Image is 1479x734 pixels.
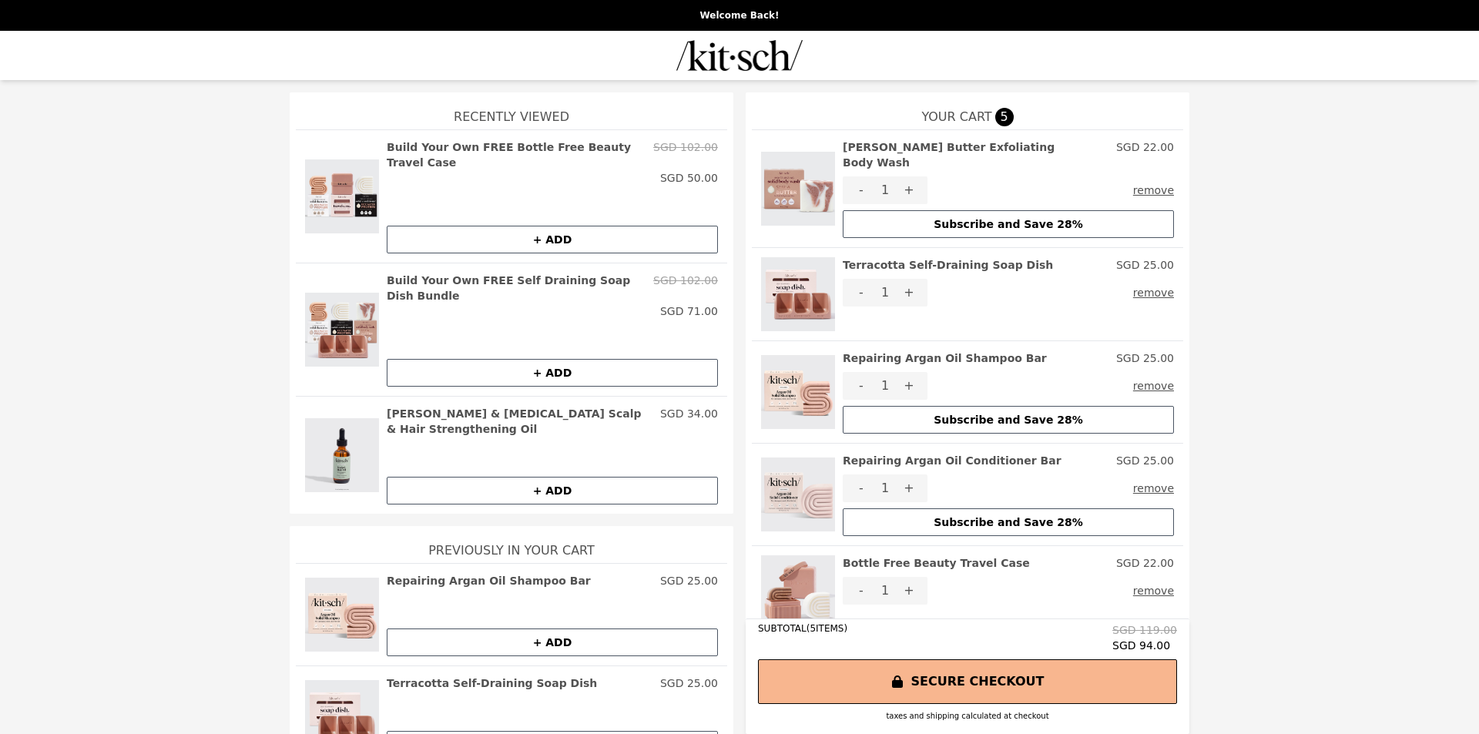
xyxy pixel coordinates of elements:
img: Build Your Own FREE Bottle Free Beauty Travel Case [305,139,379,253]
h2: [PERSON_NAME] & [MEDICAL_DATA] Scalp & Hair Strengthening Oil [387,406,654,437]
p: Welcome Back! [9,9,1470,22]
button: + [890,279,927,307]
button: - [843,474,880,502]
button: - [843,176,880,204]
div: 1 [880,577,890,605]
button: remove [1133,176,1174,204]
img: Terracotta Self-Draining Soap Dish [761,257,835,331]
p: SGD 102.00 [653,273,718,303]
img: Bottle Free Beauty Travel Case [761,555,835,629]
h2: Terracotta Self-Draining Soap Dish [843,257,1053,273]
h2: Repairing Argan Oil Shampoo Bar [387,573,591,588]
button: remove [1133,372,1174,400]
p: SGD 25.00 [1116,453,1174,468]
span: YOUR CART [921,108,991,126]
img: Repairing Argan Oil Shampoo Bar [305,573,379,656]
button: remove [1133,577,1174,605]
img: Repairing Argan Oil Shampoo Bar [761,350,835,434]
h2: [PERSON_NAME] Butter Exfoliating Body Wash [843,139,1110,170]
p: SGD 25.00 [660,675,718,691]
p: SGD 25.00 [1116,350,1174,366]
div: 1 [880,279,890,307]
img: Brand Logo [676,40,803,71]
p: SGD 102.00 [653,139,718,170]
button: SECURE CHECKOUT [758,659,1177,704]
img: Build Your Own FREE Self Draining Soap Dish Bundle [305,273,379,387]
div: 1 [880,372,890,400]
button: + ADD [387,477,718,504]
span: SUBTOTAL [758,623,807,634]
div: taxes and shipping calculated at checkout [758,710,1177,722]
button: + ADD [387,628,718,656]
p: SGD 50.00 [660,170,718,186]
h2: Build Your Own FREE Self Draining Soap Dish Bundle [387,273,647,303]
p: SGD 34.00 [660,406,718,437]
h2: Terracotta Self-Draining Soap Dish [387,675,597,691]
button: Subscribe and Save 28% [843,508,1174,536]
p: SGD 71.00 [660,303,718,319]
p: SGD 22.00 [1116,555,1174,571]
span: SGD 94.00 [1112,638,1177,653]
button: + [890,474,927,502]
h2: Repairing Argan Oil Conditioner Bar [843,453,1061,468]
div: 1 [880,474,890,502]
h1: Previously In Your Cart [296,526,727,563]
button: + [890,577,927,605]
h1: Recently Viewed [296,92,727,129]
button: Subscribe and Save 28% [843,406,1174,434]
button: - [843,279,880,307]
button: remove [1133,279,1174,307]
button: + [890,372,927,400]
p: SGD 25.00 [660,573,718,588]
span: ( 5 ITEMS) [807,623,847,634]
h2: Repairing Argan Oil Shampoo Bar [843,350,1047,366]
img: Repairing Argan Oil Conditioner Bar [761,453,835,536]
img: Shea Butter Exfoliating Body Wash [761,139,835,238]
button: + [890,176,927,204]
p: SGD 25.00 [1116,257,1174,273]
button: - [843,372,880,400]
button: Subscribe and Save 28% [843,210,1174,238]
div: 1 [880,176,890,204]
span: SGD 119.00 [1112,622,1177,638]
button: remove [1133,474,1174,502]
span: 5 [995,108,1014,126]
button: + ADD [387,226,718,253]
h2: Bottle Free Beauty Travel Case [843,555,1030,571]
img: Rosemary & Biotin Scalp & Hair Strengthening Oil [305,406,379,504]
button: + ADD [387,359,718,387]
button: - [843,577,880,605]
p: SGD 22.00 [1116,139,1174,155]
h2: Build Your Own FREE Bottle Free Beauty Travel Case [387,139,647,170]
